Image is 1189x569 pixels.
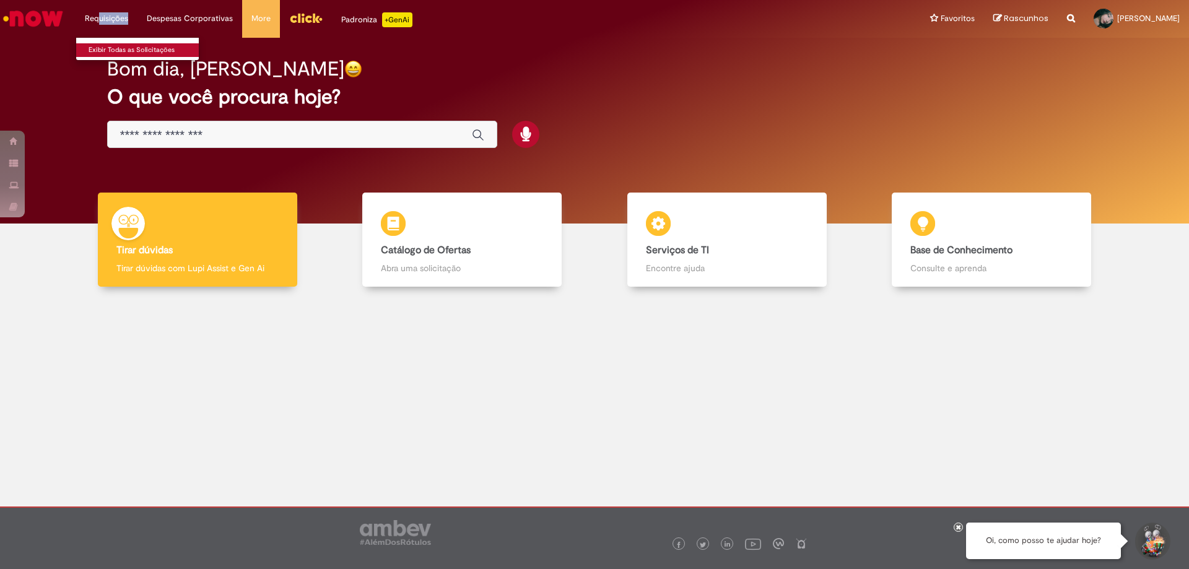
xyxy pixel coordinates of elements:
img: logo_footer_workplace.png [773,538,784,549]
a: Serviços de TI Encontre ajuda [594,193,860,287]
b: Catálogo de Ofertas [381,244,471,256]
img: logo_footer_linkedin.png [725,541,731,549]
h2: Bom dia, [PERSON_NAME] [107,58,344,80]
img: happy-face.png [344,60,362,78]
div: Padroniza [341,12,412,27]
span: Despesas Corporativas [147,12,233,25]
b: Tirar dúvidas [116,244,173,256]
b: Base de Conhecimento [910,244,1013,256]
ul: Requisições [76,37,199,61]
a: Tirar dúvidas Tirar dúvidas com Lupi Assist e Gen Ai [65,193,330,287]
a: Base de Conhecimento Consulte e aprenda [860,193,1125,287]
p: Tirar dúvidas com Lupi Assist e Gen Ai [116,262,279,274]
a: Rascunhos [993,13,1048,25]
p: Encontre ajuda [646,262,808,274]
span: Requisições [85,12,128,25]
a: Catálogo de Ofertas Abra uma solicitação [330,193,595,287]
img: logo_footer_twitter.png [700,542,706,548]
button: Iniciar Conversa de Suporte [1133,523,1170,560]
h2: O que você procura hoje? [107,86,1082,108]
img: click_logo_yellow_360x200.png [289,9,323,27]
a: Exibir Todas as Solicitações [76,43,212,57]
img: logo_footer_facebook.png [676,542,682,548]
p: Abra uma solicitação [381,262,543,274]
img: logo_footer_naosei.png [796,538,807,549]
div: Oi, como posso te ajudar hoje? [966,523,1121,559]
span: Rascunhos [1004,12,1048,24]
b: Serviços de TI [646,244,709,256]
p: Consulte e aprenda [910,262,1073,274]
span: Favoritos [941,12,975,25]
img: logo_footer_ambev_rotulo_gray.png [360,520,431,545]
span: [PERSON_NAME] [1117,13,1180,24]
span: More [251,12,271,25]
img: logo_footer_youtube.png [745,536,761,552]
img: ServiceNow [1,6,65,31]
p: +GenAi [382,12,412,27]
